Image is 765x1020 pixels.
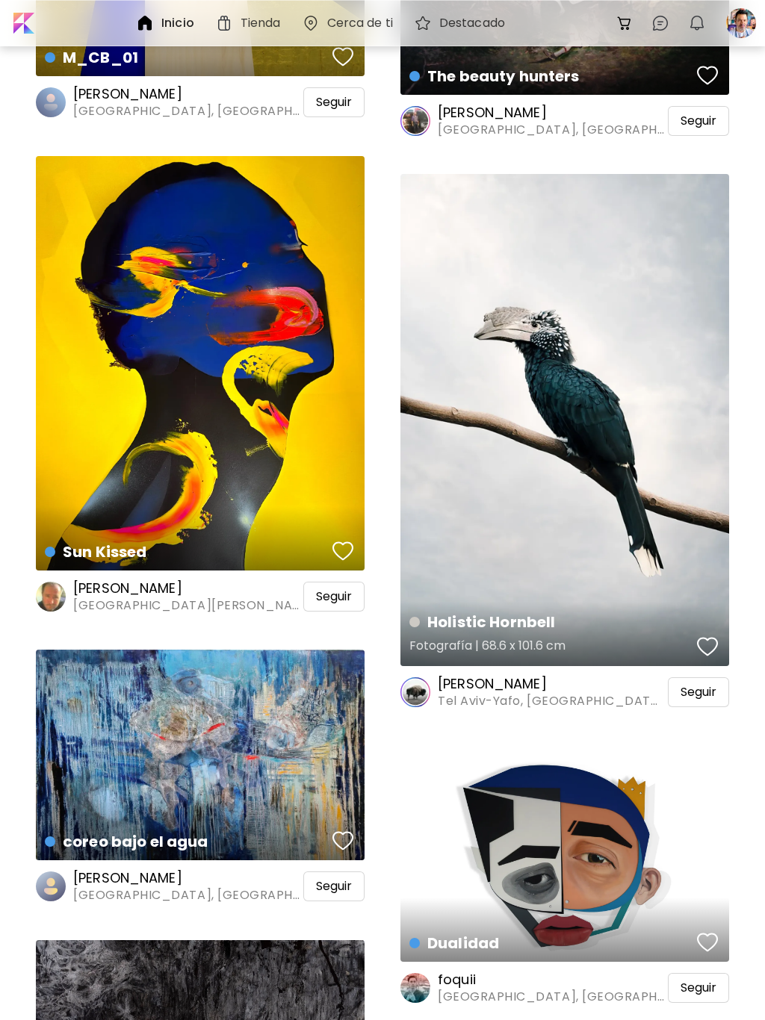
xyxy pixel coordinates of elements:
[693,632,722,662] button: favorites
[316,95,352,110] span: Seguir
[329,826,357,856] button: favorites
[409,65,693,87] h4: The beauty hunters
[316,879,352,894] span: Seguir
[45,541,328,563] h4: Sun Kissed
[303,871,365,901] div: Seguir
[616,14,634,32] img: cart
[651,14,669,32] img: chatIcon
[693,927,722,957] button: favorites
[303,87,365,117] div: Seguir
[316,589,352,604] span: Seguir
[668,106,729,136] div: Seguir
[36,579,365,614] a: [PERSON_NAME][GEOGRAPHIC_DATA][PERSON_NAME][GEOGRAPHIC_DATA]Seguir
[409,633,693,663] h5: Fotografía | 68.6 x 101.6 cm
[438,989,665,1005] span: [GEOGRAPHIC_DATA], [GEOGRAPHIC_DATA]
[73,887,300,904] span: [GEOGRAPHIC_DATA], [GEOGRAPHIC_DATA]
[73,579,300,597] h6: [PERSON_NAME]
[438,693,665,709] span: Tel Aviv-Yafo, [GEOGRAPHIC_DATA]
[45,46,328,69] h4: M_CB_01
[329,536,357,566] button: favorites
[36,85,365,119] a: [PERSON_NAME][GEOGRAPHIC_DATA], [GEOGRAPHIC_DATA]Seguir
[241,17,281,29] h6: Tienda
[688,14,706,32] img: bellIcon
[303,582,365,612] div: Seguir
[668,677,729,707] div: Seguir
[438,971,665,989] h6: foquii
[439,17,505,29] h6: Destacado
[681,685,716,700] span: Seguir
[36,650,365,861] a: coreo bajo el aguafavoriteshttps://cdn.kaleido.art/CDN/Artwork/73678/Primary/medium.webp?updated=...
[327,17,393,29] h6: Cerca de ti
[684,10,710,36] button: bellIcon
[36,869,365,904] a: [PERSON_NAME][GEOGRAPHIC_DATA], [GEOGRAPHIC_DATA]Seguir
[400,745,729,962] a: Dualidadfavoriteshttps://cdn.kaleido.art/CDN/Artwork/82551/Primary/medium.webp?updated=366352
[215,14,287,32] a: Tienda
[73,85,300,103] h6: [PERSON_NAME]
[136,14,200,32] a: Inicio
[438,104,665,122] h6: [PERSON_NAME]
[693,60,722,90] button: favorites
[414,14,511,32] a: Destacado
[409,932,693,954] h4: Dualidad
[36,156,365,570] a: Sun Kissedfavoriteshttps://cdn.kaleido.art/CDN/Artwork/125470/Primary/medium.webp?updated=562536
[45,830,328,853] h4: coreo bajo el agua
[73,597,300,614] span: [GEOGRAPHIC_DATA][PERSON_NAME][GEOGRAPHIC_DATA]
[400,104,729,138] a: [PERSON_NAME][GEOGRAPHIC_DATA], [GEOGRAPHIC_DATA]Seguir
[438,122,665,138] span: [GEOGRAPHIC_DATA], [GEOGRAPHIC_DATA]
[681,113,716,128] span: Seguir
[161,17,194,29] h6: Inicio
[329,42,357,72] button: favorites
[400,971,729,1005] a: foquii[GEOGRAPHIC_DATA], [GEOGRAPHIC_DATA]Seguir
[681,980,716,995] span: Seguir
[73,869,300,887] h6: [PERSON_NAME]
[302,14,399,32] a: Cerca de ti
[400,675,729,709] a: [PERSON_NAME]Tel Aviv-Yafo, [GEOGRAPHIC_DATA]Seguir
[438,675,665,693] h6: [PERSON_NAME]
[668,973,729,1003] div: Seguir
[73,103,300,119] span: [GEOGRAPHIC_DATA], [GEOGRAPHIC_DATA]
[400,174,729,666] a: Holistic HornbellFotografía | 68.6 x 101.6 cmfavoriteshttps://cdn.kaleido.art/CDN/Artwork/141727/...
[409,611,693,633] h4: Holistic Hornbell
